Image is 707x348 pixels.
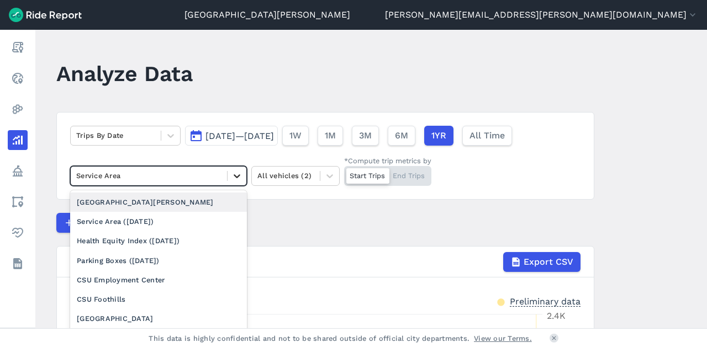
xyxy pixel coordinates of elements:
a: Analyze [8,130,28,150]
div: Service Area ([DATE]) [70,212,247,231]
a: Areas [8,192,28,212]
a: Datasets [8,254,28,274]
span: 3M [359,129,372,142]
tspan: 2.4K [547,310,566,321]
button: [DATE]—[DATE] [185,126,278,146]
div: Trips By Date | Starts | Spin [70,252,581,272]
h1: Analyze Data [56,58,193,89]
a: Realtime [8,68,28,88]
button: Export CSV [503,252,581,272]
div: CSU Employment Center [70,270,247,290]
div: Preliminary data [510,295,581,307]
div: Health Equity Index ([DATE]) [70,231,247,250]
a: View our Terms. [474,333,532,344]
span: All Time [469,129,505,142]
a: Health [8,223,28,243]
div: CSU Foothills [70,290,247,309]
span: Export CSV [524,255,573,269]
a: Heatmaps [8,99,28,119]
button: 3M [352,126,379,146]
span: 1YR [431,129,446,142]
div: [GEOGRAPHIC_DATA][PERSON_NAME] [70,192,247,212]
button: 1W [282,126,309,146]
div: Parking Boxes ([DATE]) [70,251,247,270]
button: [PERSON_NAME][EMAIL_ADDRESS][PERSON_NAME][DOMAIN_NAME] [385,8,698,22]
button: 1YR [424,126,453,146]
a: Report [8,38,28,57]
span: 1W [289,129,302,142]
div: [GEOGRAPHIC_DATA] [70,309,247,328]
a: Policy [8,161,28,181]
button: All Time [462,126,512,146]
button: 1M [318,126,343,146]
span: [DATE]—[DATE] [205,131,274,141]
div: *Compute trip metrics by [344,156,431,166]
button: 6M [388,126,415,146]
span: 1M [325,129,336,142]
a: [GEOGRAPHIC_DATA][PERSON_NAME] [184,8,350,22]
span: 6M [395,129,408,142]
button: Compare Metrics [56,213,158,233]
img: Ride Report [9,8,82,22]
